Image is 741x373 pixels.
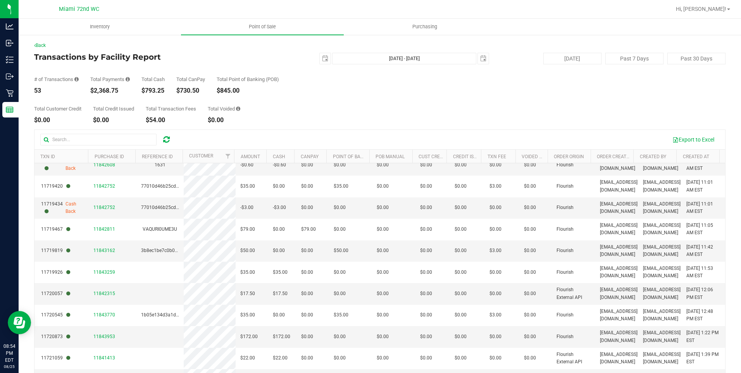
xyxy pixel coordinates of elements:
span: 11719434 [41,200,65,215]
span: Hi, [PERSON_NAME]! [676,6,726,12]
span: Point of Sale [238,23,286,30]
span: -$3.00 [240,204,253,211]
span: $0.00 [377,204,389,211]
span: $0.00 [420,183,432,190]
span: 11842752 [93,205,115,210]
span: $0.00 [273,247,285,254]
span: [EMAIL_ADDRESS][DOMAIN_NAME] [643,265,681,280]
div: $2,368.75 [90,88,130,94]
div: $0.00 [93,117,134,123]
span: $0.00 [377,290,389,297]
button: Export to Excel [667,133,719,146]
div: Total Cash [141,77,165,82]
span: $0.00 [273,311,285,319]
span: 11842752 [93,183,115,189]
span: [EMAIL_ADDRESS][DOMAIN_NAME] [600,179,638,193]
span: $0.00 [301,183,313,190]
i: Sum of all successful, non-voided payment transaction amounts, excluding tips and transaction fees. [126,77,130,82]
span: $0.00 [420,247,432,254]
div: Total Customer Credit [34,106,81,111]
p: 08:54 PM EDT [3,343,15,364]
span: [EMAIL_ADDRESS][DOMAIN_NAME] [643,308,681,323]
span: $0.00 [301,269,313,276]
span: $0.00 [377,183,389,190]
span: [DATE] 12:48 PM EST [686,308,720,323]
span: $0.00 [455,204,467,211]
inline-svg: Inbound [6,39,14,47]
inline-svg: Reports [6,106,14,114]
span: $17.50 [240,290,255,297]
a: Order Origin [554,154,584,159]
span: [EMAIL_ADDRESS][DOMAIN_NAME] [643,179,681,193]
button: [DATE] [543,53,601,64]
a: Order Created By [597,154,639,159]
span: $0.00 [377,269,389,276]
div: Total Credit Issued [93,106,134,111]
span: [EMAIL_ADDRESS][DOMAIN_NAME] [643,329,681,344]
span: [DATE] 12:06 PM EST [686,286,720,301]
span: [DATE] 11:01 AM EST [686,200,720,215]
span: 11719467 [41,226,70,233]
span: Cash Back [65,157,84,172]
span: $0.00 [334,269,346,276]
span: Flourish External API [557,351,591,366]
span: [EMAIL_ADDRESS][DOMAIN_NAME] [600,157,638,172]
span: $79.00 [301,226,316,233]
span: $79.00 [240,226,255,233]
a: Point of Sale [181,19,343,35]
span: $17.50 [273,290,288,297]
div: Total Payments [90,77,130,82]
span: [EMAIL_ADDRESS][DOMAIN_NAME] [643,286,681,301]
a: Cash [273,154,285,159]
span: $0.00 [524,290,536,297]
span: $0.00 [420,269,432,276]
inline-svg: Outbound [6,73,14,80]
inline-svg: Inventory [6,56,14,64]
span: $35.00 [240,183,255,190]
span: [EMAIL_ADDRESS][DOMAIN_NAME] [600,243,638,258]
span: select [320,53,331,64]
span: $0.00 [455,290,467,297]
a: Amount [241,154,260,159]
span: 11843953 [93,334,115,339]
span: [DATE] 1:22 PM EST [686,329,720,344]
span: $0.00 [301,247,313,254]
div: Total Voided [208,106,240,111]
span: [DATE] 1:39 PM EST [686,351,720,366]
span: $0.00 [377,311,389,319]
span: $0.00 [489,333,501,340]
span: $0.00 [524,161,536,169]
span: 11843162 [93,248,115,253]
span: $0.00 [334,161,346,169]
span: $0.00 [455,247,467,254]
span: VAQURI0UME3U [143,226,177,232]
span: $3.00 [489,247,501,254]
span: $35.00 [273,269,288,276]
span: 11842608 [93,162,115,168]
span: $0.00 [301,311,313,319]
span: 77010d46b25cd9ddc112f8a51f24180f [141,205,224,210]
span: $0.00 [420,311,432,319]
button: Past 7 Days [605,53,663,64]
a: Reference ID [142,154,173,159]
span: $0.00 [420,290,432,297]
span: Flourish [557,247,574,254]
i: Sum of all voided payment transaction amounts, excluding tips and transaction fees. [236,106,240,111]
span: $0.00 [455,161,467,169]
span: $35.00 [240,269,255,276]
span: $0.00 [334,354,346,362]
span: Flourish [557,183,574,190]
button: Past 30 Days [667,53,725,64]
span: $0.00 [301,333,313,340]
span: [DATE] 11:05 AM EST [686,222,720,237]
span: $0.00 [273,226,285,233]
span: 11720545 [41,311,70,319]
span: 1631 [155,162,165,168]
span: [DATE] 11:42 AM EST [686,243,720,258]
span: select [478,53,489,64]
span: $0.00 [455,269,467,276]
span: $0.00 [455,354,467,362]
span: $0.00 [524,311,536,319]
span: $0.00 [489,161,501,169]
span: [EMAIL_ADDRESS][DOMAIN_NAME] [600,286,638,301]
